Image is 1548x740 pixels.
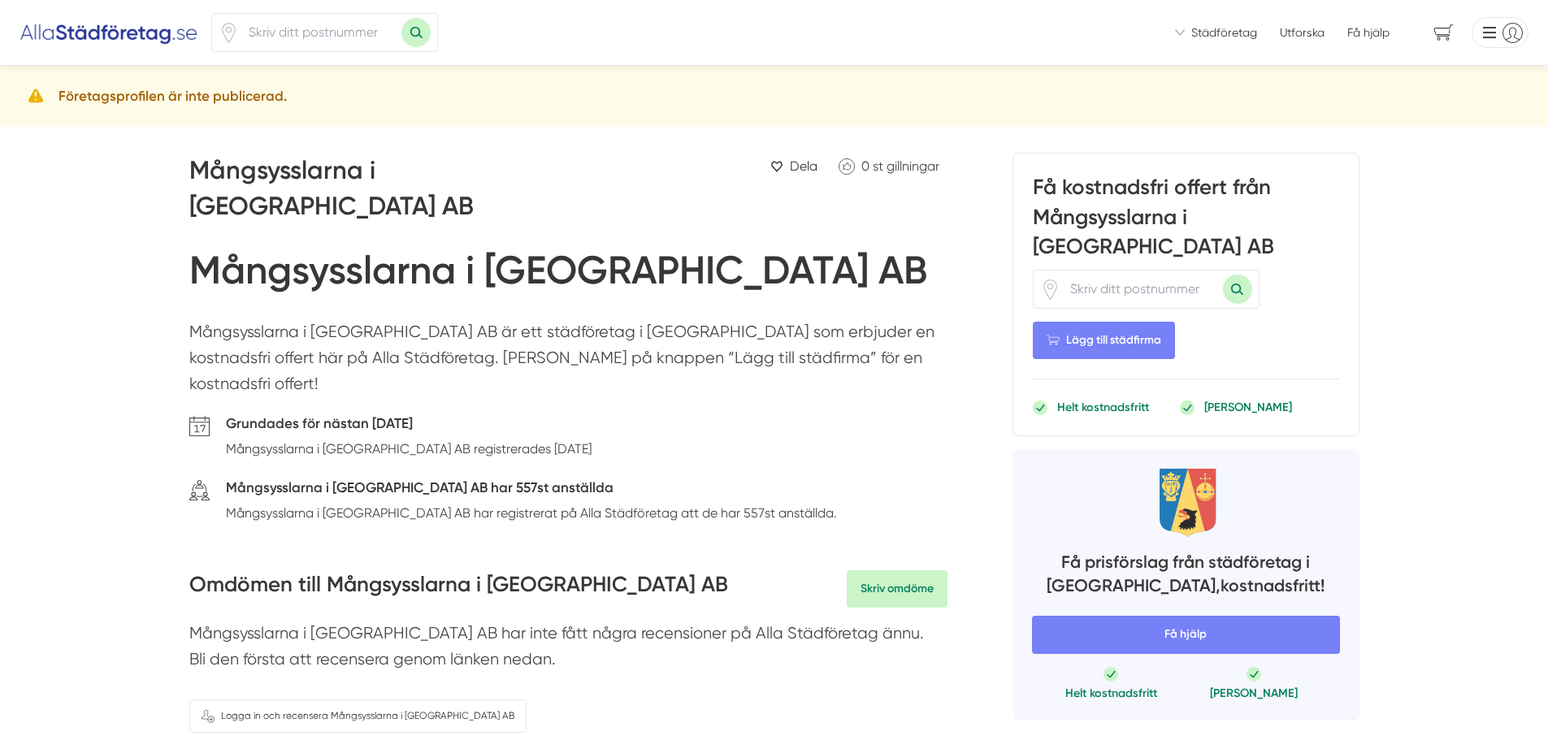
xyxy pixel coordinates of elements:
[1060,270,1223,308] input: Skriv ditt postnummer
[226,477,837,503] h5: Mångsysslarna i [GEOGRAPHIC_DATA] AB har 557st anställda
[1032,550,1340,603] h4: Få prisförslag från städföretag i [GEOGRAPHIC_DATA], kostnadsfritt!
[1033,322,1175,359] : Lägg till städfirma
[20,19,198,45] img: Alla Städföretag
[1040,279,1060,300] svg: Pin / Karta
[1191,24,1257,41] span: Städföretag
[1065,685,1157,701] p: Helt kostnadsfritt
[764,153,824,180] a: Dela
[1040,279,1060,300] span: Klicka för att använda din position.
[1032,616,1340,653] span: Få hjälp
[1210,685,1298,701] p: [PERSON_NAME]
[221,708,514,724] span: Logga in och recensera Mångsysslarna i [GEOGRAPHIC_DATA] AB
[189,153,605,234] h2: Mångsysslarna i [GEOGRAPHIC_DATA] AB
[1204,399,1292,415] p: [PERSON_NAME]
[226,439,592,459] p: Mångsysslarna i [GEOGRAPHIC_DATA] AB registrerades [DATE]
[1057,399,1149,415] p: Helt kostnadsfritt
[189,570,728,608] h3: Omdömen till Mångsysslarna i [GEOGRAPHIC_DATA] AB
[59,85,287,107] h5: Företagsprofilen är inte publicerad.
[1347,24,1390,41] span: Få hjälp
[1223,275,1252,304] button: Sök med postnummer
[790,156,817,176] span: Dela
[219,23,239,43] svg: Pin / Karta
[830,153,947,180] a: Klicka för att gilla Mångsysslarna i Gävle AB
[847,570,947,608] a: Skriv omdöme
[189,319,947,404] p: Mångsysslarna i [GEOGRAPHIC_DATA] AB är ett städföretag i [GEOGRAPHIC_DATA] som erbjuder en kostn...
[1033,173,1339,270] h3: Få kostnadsfri offert från Mångsysslarna i [GEOGRAPHIC_DATA] AB
[401,18,431,47] button: Sök med postnummer
[226,503,837,523] p: Mångsysslarna i [GEOGRAPHIC_DATA] AB har registrerat på Alla Städföretag att de har 557st anställda.
[239,14,401,51] input: Skriv ditt postnummer
[189,699,527,733] a: Logga in och recensera Mångsysslarna i [GEOGRAPHIC_DATA] AB
[1280,24,1325,41] a: Utforska
[873,158,939,174] span: st gillningar
[219,23,239,43] span: Klicka för att använda din position.
[189,621,947,680] p: Mångsysslarna i [GEOGRAPHIC_DATA] AB har inte fått några recensioner på Alla Städföretag ännu. Bl...
[189,247,927,301] h1: Mångsysslarna i [GEOGRAPHIC_DATA] AB
[226,413,592,439] h5: Grundades för nästan [DATE]
[861,158,869,174] span: 0
[1422,19,1465,47] span: navigation-cart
